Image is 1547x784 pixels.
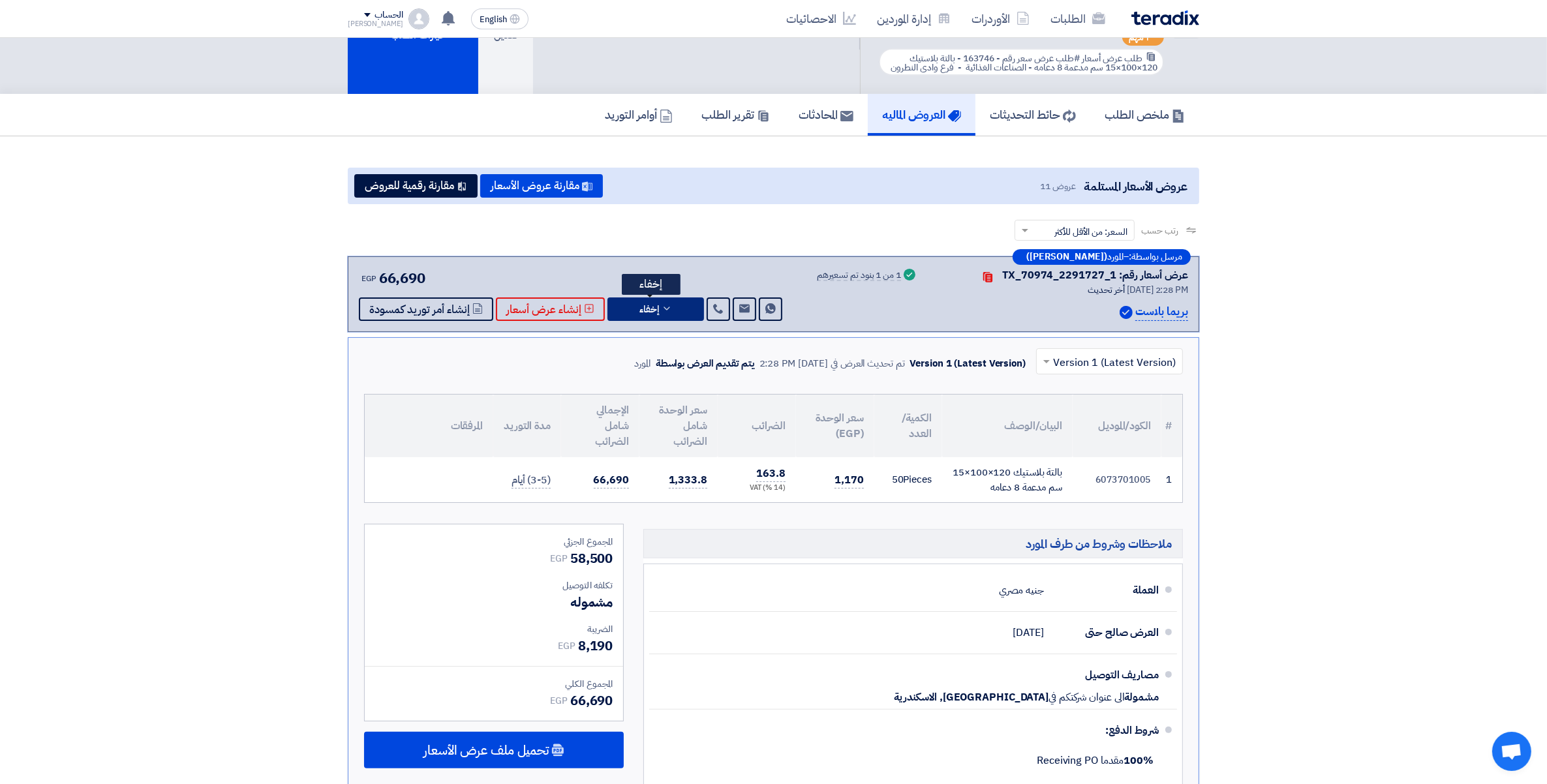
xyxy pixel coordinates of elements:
span: السعر: من الأقل للأكثر [1054,225,1127,239]
span: مقدما Receiving PO [1037,753,1154,768]
span: 50 [892,472,904,487]
span: مشموله [570,592,613,612]
th: سعر الوحدة (EGP) [796,395,874,457]
span: 163.8 [756,466,786,482]
button: إنشاء أمر توريد كمسودة [359,297,493,321]
td: 6073701005 [1073,457,1161,502]
div: شروط الدفع: [670,715,1159,746]
span: عروض الأسعار المستلمة [1084,177,1187,195]
th: مدة التوريد [493,395,561,457]
span: مرسل بواسطة: [1129,252,1182,262]
span: 66,690 [570,691,613,710]
th: البيان/الوصف [942,395,1073,457]
span: طلب عرض أسعار [1082,52,1142,65]
h5: المحادثات [799,107,853,122]
th: # [1161,395,1182,457]
td: Pieces [874,457,942,502]
div: مصاريف التوصيل [1054,659,1159,691]
img: Teradix logo [1131,10,1199,25]
a: العروض الماليه [868,94,975,136]
div: الحساب [375,10,403,21]
span: EGP [550,694,568,708]
a: إدارة الموردين [866,3,961,34]
h5: تقرير الطلب [701,107,770,122]
strong: 100% [1124,753,1154,768]
h5: حائط التحديثات [990,107,1076,122]
a: حائط التحديثات [975,94,1090,136]
span: EGP [558,639,575,653]
div: (14 %) VAT [728,483,786,494]
span: مشمولة [1125,691,1159,704]
a: أوامر التوريد [590,94,687,136]
img: profile_test.png [408,8,429,29]
img: Verified Account [1120,306,1133,319]
span: إنشاء أمر توريد كمسودة [369,305,470,314]
span: 58,500 [570,549,613,568]
span: 1,170 [835,472,864,489]
th: سعر الوحدة شامل الضرائب [639,395,718,457]
a: الاحصائيات [776,3,866,34]
a: الطلبات [1040,3,1116,34]
th: الكمية/العدد [874,395,942,457]
span: رتب حسب [1141,224,1178,237]
div: إخفاء [622,274,681,295]
a: تقرير الطلب [687,94,784,136]
span: تحميل ملف عرض الأسعار [423,744,549,756]
h5: ملاحظات وشروط من طرف المورد [643,529,1183,558]
span: [DATE] 2:28 PM [1127,283,1188,297]
span: EGP [361,273,376,284]
div: تم تحديث العرض في [DATE] 2:28 PM [759,356,905,371]
span: إنشاء عرض أسعار [506,305,581,314]
h5: أوامر التوريد [605,107,673,122]
td: 1 [1161,457,1182,502]
h5: العروض الماليه [882,107,961,122]
div: عرض أسعار رقم: TX_70974_2291727_1 [1002,267,1188,283]
button: إخفاء [607,297,704,321]
div: المورد [634,356,651,371]
button: مقارنة رقمية للعروض [354,174,478,198]
span: إخفاء [639,305,659,314]
span: EGP [550,552,568,565]
div: جنيه مصري [999,578,1044,603]
a: Open chat [1492,732,1531,771]
div: المجموع الجزئي [375,535,613,549]
p: بريما بلاست [1135,303,1188,321]
div: [PERSON_NAME] [348,20,403,27]
span: English [480,15,507,24]
div: الضريبة [375,622,613,636]
span: 66,690 [594,472,629,489]
div: تكلفه التوصيل [375,579,613,592]
b: ([PERSON_NAME]) [1026,252,1107,262]
div: العرض صالح حتى [1054,617,1159,648]
div: العملة [1054,575,1159,606]
span: أخر تحديث [1088,283,1125,297]
button: إنشاء عرض أسعار [496,297,605,321]
div: المجموع الكلي [375,677,613,691]
span: المورد [1107,252,1124,262]
div: بالتة بلاستيك 120×100×15 سم مدعمة 8 دعامه [953,465,1062,494]
span: عروض 11 [1041,179,1076,193]
th: الكود/الموديل [1073,395,1161,457]
a: المحادثات [784,94,868,136]
th: الإجمالي شامل الضرائب [561,395,639,457]
span: الى عنوان شركتكم في [1049,691,1124,704]
div: – [1013,249,1191,265]
a: ملخص الطلب [1090,94,1199,136]
span: (3-5) أيام [512,472,551,489]
span: [DATE] [1013,626,1044,639]
a: الأوردرات [961,3,1040,34]
th: الضرائب [718,395,796,457]
div: 1 من 1 بنود تم تسعيرهم [817,271,901,281]
span: 1,333.8 [669,472,707,489]
div: يتم تقديم العرض بواسطة [656,356,754,371]
div: Version 1 (Latest Version) [910,356,1026,371]
span: 66,690 [379,267,425,289]
span: #طلب عرض سعر رقم - 163746 - بالتة بلاستيك 120×100×15 سم مدعمة 8 دعامه - الصناعات الغذائية - فرع و... [891,52,1157,74]
th: المرفقات [365,395,493,457]
span: 8,190 [578,636,613,656]
button: مقارنة عروض الأسعار [480,174,603,198]
h5: ملخص الطلب [1105,107,1185,122]
span: [GEOGRAPHIC_DATA], الاسكندرية [894,691,1049,704]
button: English [471,8,528,29]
